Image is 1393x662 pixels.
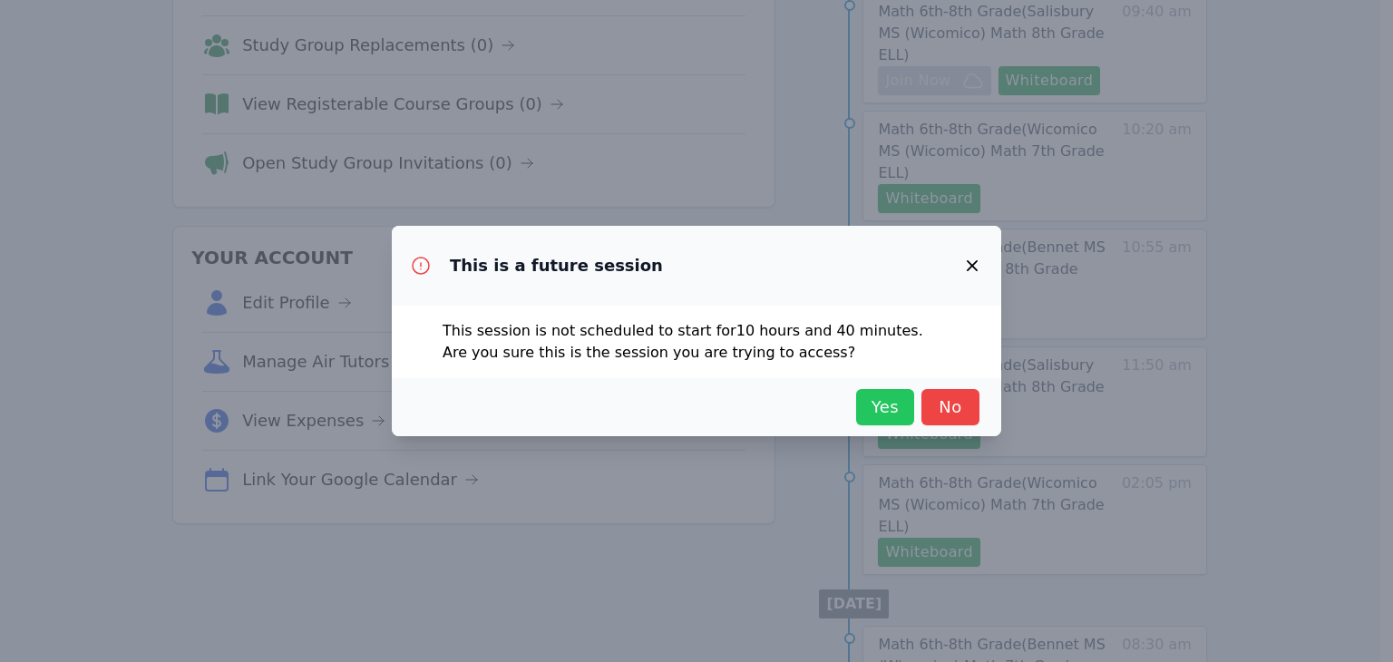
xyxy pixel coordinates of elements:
[450,255,663,277] h3: This is a future session
[856,389,914,425] button: Yes
[921,389,979,425] button: No
[865,394,905,420] span: Yes
[930,394,970,420] span: No
[443,320,950,364] p: This session is not scheduled to start for 10 hours and 40 minutes . Are you sure this is the ses...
